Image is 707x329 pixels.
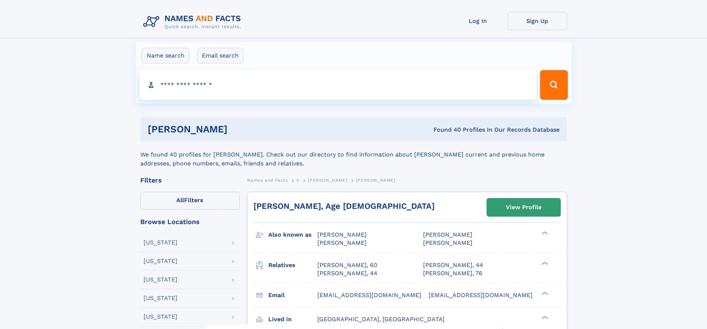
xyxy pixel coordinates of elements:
[317,231,367,238] span: [PERSON_NAME]
[506,199,541,216] div: View Profile
[423,239,472,246] span: [PERSON_NAME]
[423,261,483,269] a: [PERSON_NAME], 44
[140,192,240,210] label: Filters
[253,201,435,211] a: [PERSON_NAME], Age [DEMOGRAPHIC_DATA]
[144,295,177,301] div: [US_STATE]
[540,70,567,100] button: Search Button
[540,315,549,320] div: ❯
[268,289,317,302] h3: Email
[330,126,560,134] div: Found 40 Profiles In Our Records Database
[140,70,537,100] input: search input
[176,197,184,204] span: All
[540,261,549,266] div: ❯
[140,177,240,184] div: Filters
[308,178,347,183] span: [PERSON_NAME]
[247,175,288,185] a: Names and Facts
[540,291,549,296] div: ❯
[448,12,508,30] a: Log In
[140,218,240,225] div: Browse Locations
[317,261,377,269] a: [PERSON_NAME], 60
[317,269,377,277] a: [PERSON_NAME], 44
[317,239,367,246] span: [PERSON_NAME]
[487,198,560,216] a: View Profile
[144,240,177,246] div: [US_STATE]
[140,12,247,32] img: Logo Names and Facts
[148,125,331,134] h1: [PERSON_NAME]
[268,259,317,272] h3: Relatives
[423,269,482,277] a: [PERSON_NAME], 76
[308,175,347,185] a: [PERSON_NAME]
[144,277,177,283] div: [US_STATE]
[268,228,317,241] h3: Also known as
[429,292,533,299] span: [EMAIL_ADDRESS][DOMAIN_NAME]
[197,48,243,63] label: Email search
[144,258,177,264] div: [US_STATE]
[268,313,317,326] h3: Lived in
[508,12,567,30] a: Sign Up
[317,292,421,299] span: [EMAIL_ADDRESS][DOMAIN_NAME]
[144,314,177,320] div: [US_STATE]
[140,141,567,168] div: We found 40 profiles for [PERSON_NAME]. Check out our directory to find information about [PERSON...
[423,231,472,238] span: [PERSON_NAME]
[296,178,300,183] span: V
[317,316,445,323] span: [GEOGRAPHIC_DATA], [GEOGRAPHIC_DATA]
[296,175,300,185] a: V
[540,231,549,236] div: ❯
[356,178,396,183] span: [PERSON_NAME]
[142,48,189,63] label: Name search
